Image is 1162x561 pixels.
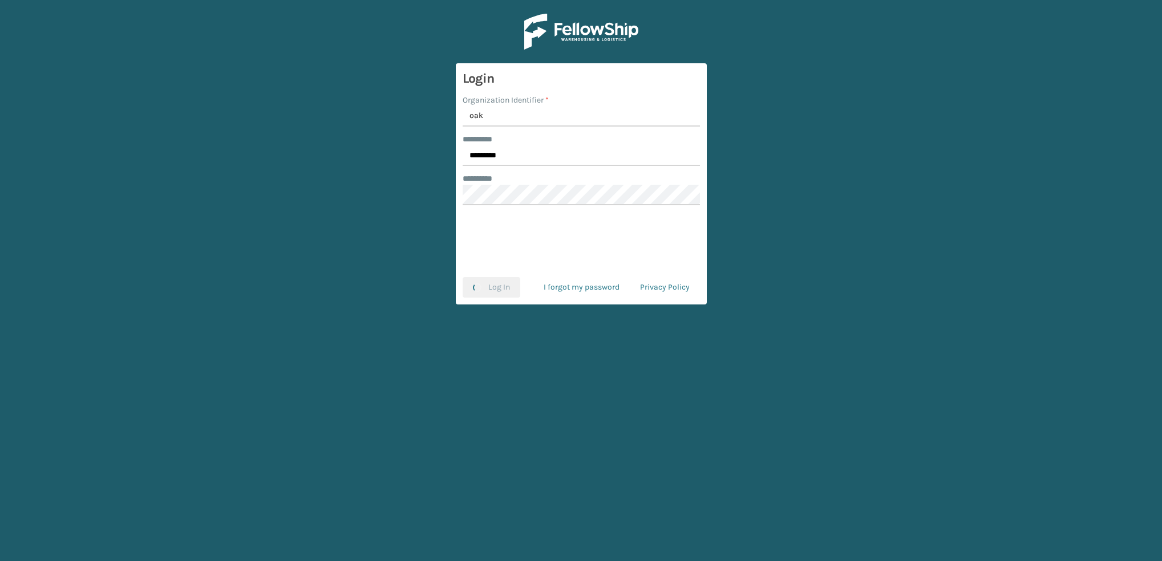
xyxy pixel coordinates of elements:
h3: Login [463,70,700,87]
a: Privacy Policy [630,277,700,298]
button: Log In [463,277,520,298]
img: Logo [524,14,638,50]
label: Organization Identifier [463,94,549,106]
a: I forgot my password [533,277,630,298]
iframe: reCAPTCHA [495,219,668,263]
